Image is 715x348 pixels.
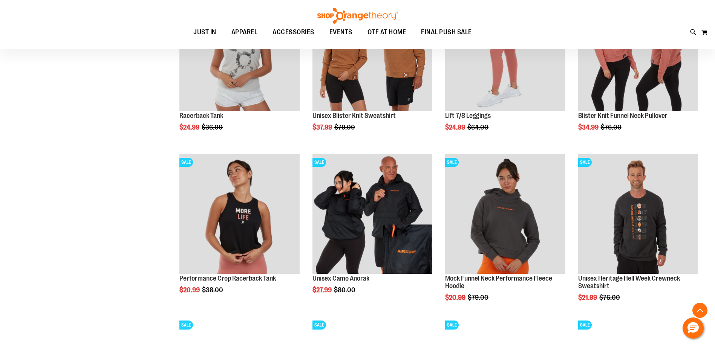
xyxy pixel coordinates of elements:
[193,24,216,41] span: JUST IN
[312,286,333,294] span: $27.99
[273,24,314,41] span: ACCESSORIES
[312,158,326,167] span: SALE
[186,24,224,41] a: JUST IN
[445,275,552,290] a: Mock Funnel Neck Performance Fleece Hoodie
[179,275,276,282] a: Performance Crop Racerback Tank
[578,124,600,131] span: $34.99
[179,154,299,274] img: Product image for Performance Crop Racerback Tank
[578,321,592,330] span: SALE
[309,150,436,313] div: product
[312,154,432,274] img: Product image for Unisex Camo Anorak
[468,294,490,301] span: $79.00
[312,275,369,282] a: Unisex Camo Anorak
[334,124,356,131] span: $79.00
[578,112,668,119] a: Blister Knit Funnel Neck Pullover
[445,124,466,131] span: $24.99
[683,317,704,339] button: Hello, have a question? Let’s chat.
[574,150,702,321] div: product
[179,321,193,330] span: SALE
[445,294,467,301] span: $20.99
[179,112,223,119] a: Racerback Tank
[445,158,459,167] span: SALE
[467,124,490,131] span: $64.00
[692,303,707,318] button: Back To Top
[445,154,565,275] a: Product image for Mock Funnel Neck Performance Fleece HoodieSALE
[316,8,399,24] img: Shop Orangetheory
[441,150,569,321] div: product
[601,124,623,131] span: $76.00
[421,24,472,41] span: FINAL PUSH SALE
[224,24,265,41] a: APPAREL
[367,24,406,41] span: OTF AT HOME
[329,24,352,41] span: EVENTS
[312,124,333,131] span: $37.99
[202,286,224,294] span: $38.00
[445,154,565,274] img: Product image for Mock Funnel Neck Performance Fleece Hoodie
[312,154,432,275] a: Product image for Unisex Camo AnorakSALE
[578,154,698,274] img: Product image for Unisex Heritage Hell Week Crewneck Sweatshirt
[578,154,698,275] a: Product image for Unisex Heritage Hell Week Crewneck SweatshirtSALE
[322,24,360,41] a: EVENTS
[599,294,621,301] span: $76.00
[413,24,479,41] a: FINAL PUSH SALE
[445,112,491,119] a: Lift 7/8 Leggings
[176,150,303,313] div: product
[312,112,396,119] a: Unisex Blister Knit Sweatshirt
[265,24,322,41] a: ACCESSORIES
[179,158,193,167] span: SALE
[360,24,414,41] a: OTF AT HOME
[312,321,326,330] span: SALE
[179,154,299,275] a: Product image for Performance Crop Racerback TankSALE
[445,321,459,330] span: SALE
[231,24,258,41] span: APPAREL
[179,286,201,294] span: $20.99
[578,158,592,167] span: SALE
[179,124,201,131] span: $24.99
[578,294,598,301] span: $21.99
[578,275,680,290] a: Unisex Heritage Hell Week Crewneck Sweatshirt
[202,124,224,131] span: $36.00
[334,286,357,294] span: $80.00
